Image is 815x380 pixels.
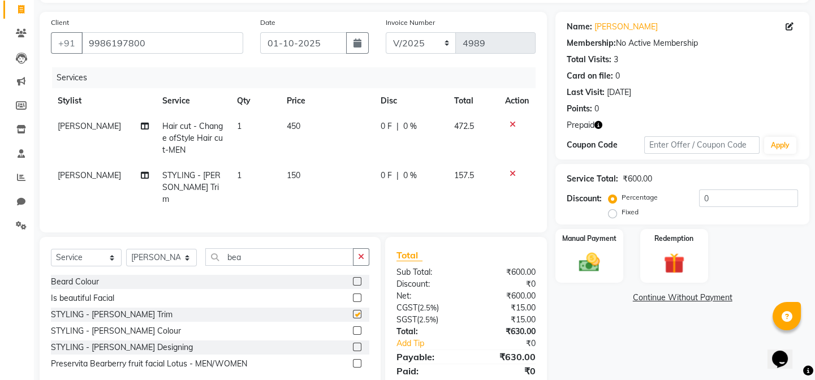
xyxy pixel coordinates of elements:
label: Fixed [622,207,639,217]
input: Search or Scan [205,248,353,266]
label: Invoice Number [386,18,435,28]
div: ₹600.00 [466,266,544,278]
span: 1 [237,121,242,131]
span: | [396,170,399,182]
span: 1 [237,170,242,180]
th: Service [156,88,230,114]
img: _cash.svg [572,251,606,274]
th: Stylist [51,88,156,114]
span: Prepaid [567,119,594,131]
div: Is beautiful Facial [51,292,114,304]
span: [PERSON_NAME] [58,170,121,180]
div: Discount: [567,193,602,205]
th: Qty [230,88,280,114]
div: Net: [388,290,466,302]
button: Apply [764,137,796,154]
th: Total [447,88,498,114]
span: SGST [396,314,417,325]
span: | [396,120,399,132]
th: Price [280,88,374,114]
div: Paid: [388,364,466,378]
div: 0 [615,70,620,82]
div: Services [52,67,544,88]
div: STYLING - [PERSON_NAME] Trim [51,309,173,321]
a: Continue Without Payment [558,292,807,304]
div: ₹0 [479,338,544,349]
a: [PERSON_NAME] [594,21,658,33]
span: 0 F [381,170,392,182]
div: Discount: [388,278,466,290]
span: 0 % [403,120,417,132]
input: Search by Name/Mobile/Email/Code [81,32,243,54]
span: STYLING - [PERSON_NAME] Trim [162,170,221,204]
div: ₹15.00 [466,302,544,314]
span: 0 F [381,120,392,132]
th: Disc [374,88,447,114]
div: ₹630.00 [466,326,544,338]
div: Card on file: [567,70,613,82]
input: Enter Offer / Coupon Code [644,136,760,154]
div: STYLING - [PERSON_NAME] Colour [51,325,181,337]
div: Total: [388,326,466,338]
span: Hair cut - Change ofStyle Hair cut-MEN [162,121,223,155]
div: ( ) [388,314,466,326]
span: 2.5% [419,315,436,324]
div: ₹630.00 [466,350,544,364]
div: ₹0 [466,278,544,290]
span: CGST [396,303,417,313]
span: [PERSON_NAME] [58,121,121,131]
span: 150 [287,170,300,180]
th: Action [498,88,536,114]
span: 157.5 [454,170,474,180]
span: Total [396,249,422,261]
div: ( ) [388,302,466,314]
label: Manual Payment [562,234,616,244]
div: Sub Total: [388,266,466,278]
label: Client [51,18,69,28]
label: Date [260,18,275,28]
div: Coupon Code [567,139,644,151]
iframe: chat widget [767,335,804,369]
button: +91 [51,32,83,54]
div: ₹15.00 [466,314,544,326]
div: Name: [567,21,592,33]
div: Membership: [567,37,616,49]
div: ₹600.00 [466,290,544,302]
span: 472.5 [454,121,474,131]
label: Redemption [654,234,693,244]
img: _gift.svg [657,251,691,277]
div: STYLING - [PERSON_NAME] Designing [51,342,193,353]
div: No Active Membership [567,37,798,49]
span: 0 % [403,170,417,182]
a: Add Tip [388,338,479,349]
label: Percentage [622,192,658,202]
div: Preservita Bearberry fruit facial Lotus - MEN/WOMEN [51,358,247,370]
div: Points: [567,103,592,115]
div: Last Visit: [567,87,605,98]
div: Total Visits: [567,54,611,66]
div: Beard Colour [51,276,99,288]
div: 3 [614,54,618,66]
div: [DATE] [607,87,631,98]
div: ₹0 [466,364,544,378]
span: 2.5% [420,303,437,312]
span: 450 [287,121,300,131]
div: ₹600.00 [623,173,652,185]
div: 0 [594,103,599,115]
div: Service Total: [567,173,618,185]
div: Payable: [388,350,466,364]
